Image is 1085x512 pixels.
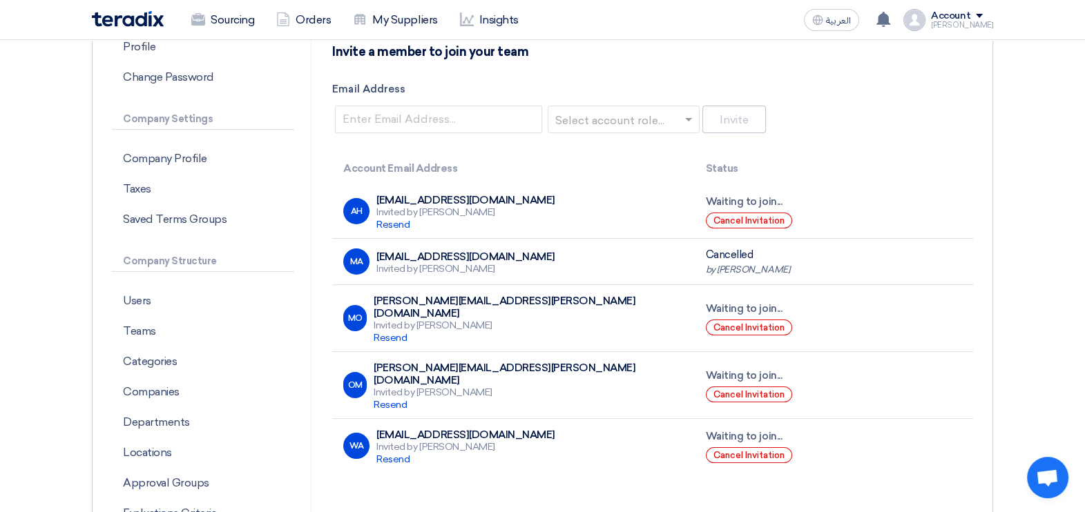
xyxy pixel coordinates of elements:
button: Cancel Invitation [706,386,792,402]
div: Invited by [PERSON_NAME] [374,386,684,411]
div: Account [931,10,970,22]
a: My Suppliers [342,5,448,35]
div: Invited by [PERSON_NAME] [376,206,555,231]
p: Departments [112,407,294,437]
a: Open chat [1027,457,1068,498]
div: [PERSON_NAME][EMAIL_ADDRESS][PERSON_NAME][DOMAIN_NAME] [374,295,684,319]
label: Email Address [332,81,973,97]
div: [EMAIL_ADDRESS][DOMAIN_NAME] [376,194,555,206]
span: Resend [374,399,407,411]
a: Insights [449,5,530,35]
div: Waiting to join... [706,429,962,444]
p: Change Password [112,62,294,92]
a: Orders [265,5,342,35]
span: العربية [826,16,851,26]
div: MA [343,248,369,275]
div: Waiting to join... [706,194,962,210]
h4: Invite a member to join your team [332,44,528,59]
p: Locations [112,437,294,468]
button: Cancel Invitation [706,213,792,228]
div: Invited by [PERSON_NAME] [376,263,555,275]
div: Cancelled [706,247,962,276]
img: profile_test.png [903,9,925,31]
p: Company Profile [112,144,294,174]
p: Company Structure [112,251,294,272]
button: العربية [804,9,859,31]
div: Waiting to join... [706,368,962,384]
input: Enter Email Address... [335,106,542,133]
button: Cancel Invitation [706,319,792,335]
div: [EMAIL_ADDRESS][DOMAIN_NAME] [376,429,555,441]
div: WA [343,433,369,459]
span: Resend [374,332,407,344]
div: AH [343,198,369,224]
a: Sourcing [180,5,265,35]
p: Teams [112,316,294,346]
div: by [PERSON_NAME] [706,263,962,277]
p: Taxes [112,174,294,204]
div: MO [343,305,367,331]
span: Resend [376,453,410,465]
div: [PERSON_NAME] [931,21,993,29]
th: Account Email Address [332,152,694,185]
p: Profile [112,32,294,62]
p: Approval Groups [112,468,294,498]
th: Status [695,152,973,185]
span: Resend [376,219,410,230]
p: Users [112,286,294,316]
p: Categories [112,346,294,377]
div: [EMAIL_ADDRESS][DOMAIN_NAME] [376,250,555,263]
div: Invited by [PERSON_NAME] [374,319,684,344]
p: Companies [112,377,294,407]
button: Invite [702,106,766,133]
img: Teradix logo [92,11,164,27]
p: Saved Terms Groups [112,204,294,235]
div: Invited by [PERSON_NAME] [376,441,555,466]
button: Cancel Invitation [706,447,792,463]
div: [PERSON_NAME][EMAIL_ADDRESS][PERSON_NAME][DOMAIN_NAME] [374,362,684,386]
div: OM [343,372,367,398]
div: Waiting to join... [706,301,962,317]
p: Company Settings [112,109,294,130]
